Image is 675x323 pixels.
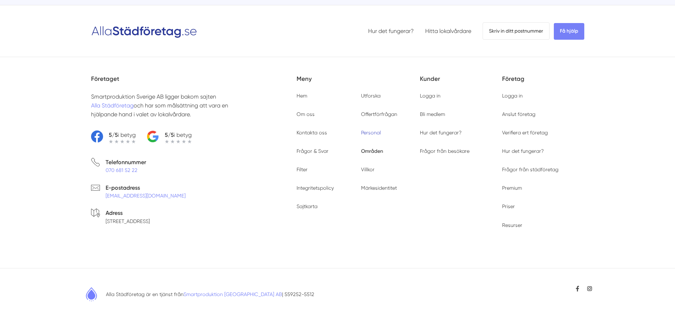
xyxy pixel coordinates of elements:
[297,111,315,117] a: Om oss
[361,130,381,135] a: Personal
[502,111,535,117] a: Anslut företag
[109,130,136,139] p: i betyg
[483,22,550,39] span: Skriv in ditt postnummer
[106,218,150,225] p: [STREET_ADDRESS]
[502,185,522,191] a: Premium
[106,183,186,192] p: E-postadress
[420,111,445,117] a: Bli medlem
[106,291,314,298] p: Alla Städföretag är en tjänst från | 559252-5512
[147,130,192,144] a: 5/5i betyg
[368,28,414,34] a: Hur det fungerar?
[297,148,328,154] a: Frågor & Svar
[361,167,375,172] a: Villkor
[502,167,558,172] a: Frågor från städföretag
[91,158,100,167] svg: Telefon
[297,74,420,92] h5: Meny
[297,130,327,135] a: Kontakta oss
[106,193,186,199] a: [EMAIL_ADDRESS][DOMAIN_NAME]
[91,102,134,109] a: Alla Städföretag
[420,93,440,99] a: Logga in
[361,185,397,191] a: Märkesidentitet
[106,158,146,167] p: Telefonnummer
[165,132,174,138] strong: 5/5
[91,130,136,144] a: 5/5i betyg
[361,93,381,99] a: Utforska
[297,185,334,191] a: Integritetspolicy
[420,148,469,154] a: Frågor från besökare
[106,208,150,217] p: Adress
[184,291,282,297] a: Smartproduktion [GEOGRAPHIC_DATA] AB
[554,23,584,39] span: Få hjälp
[91,92,250,119] p: Smartproduktion Sverige AB ligger bakom sajten och har som målsättning att vara en hjälpande hand...
[165,130,192,139] p: i betyg
[502,204,515,209] a: Priser
[83,285,100,303] img: Favikon till Alla Städföretag
[502,93,523,99] a: Logga in
[361,111,397,117] a: Offertförfrågan
[91,23,197,39] img: Logotyp Alla Städföretag
[502,74,584,92] h5: Företag
[502,130,548,135] a: Verifiera ert företag
[91,74,297,92] h5: Företaget
[109,132,118,138] strong: 5/5
[502,222,522,228] a: Resurser
[106,167,137,173] a: 070 681 52 22
[574,285,581,292] a: https://www.facebook.com/allastadforetag
[297,93,307,99] a: Hem
[502,148,544,154] a: Hur det fungerar?
[586,285,593,292] a: https://www.instagram.com/allastadforetag.se/
[425,28,471,34] a: Hitta lokalvårdare
[420,130,462,135] a: Hur det fungerar?
[297,167,308,172] a: Filter
[361,148,383,154] a: Områden
[420,74,502,92] h5: Kunder
[297,204,317,209] a: Sajtkarta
